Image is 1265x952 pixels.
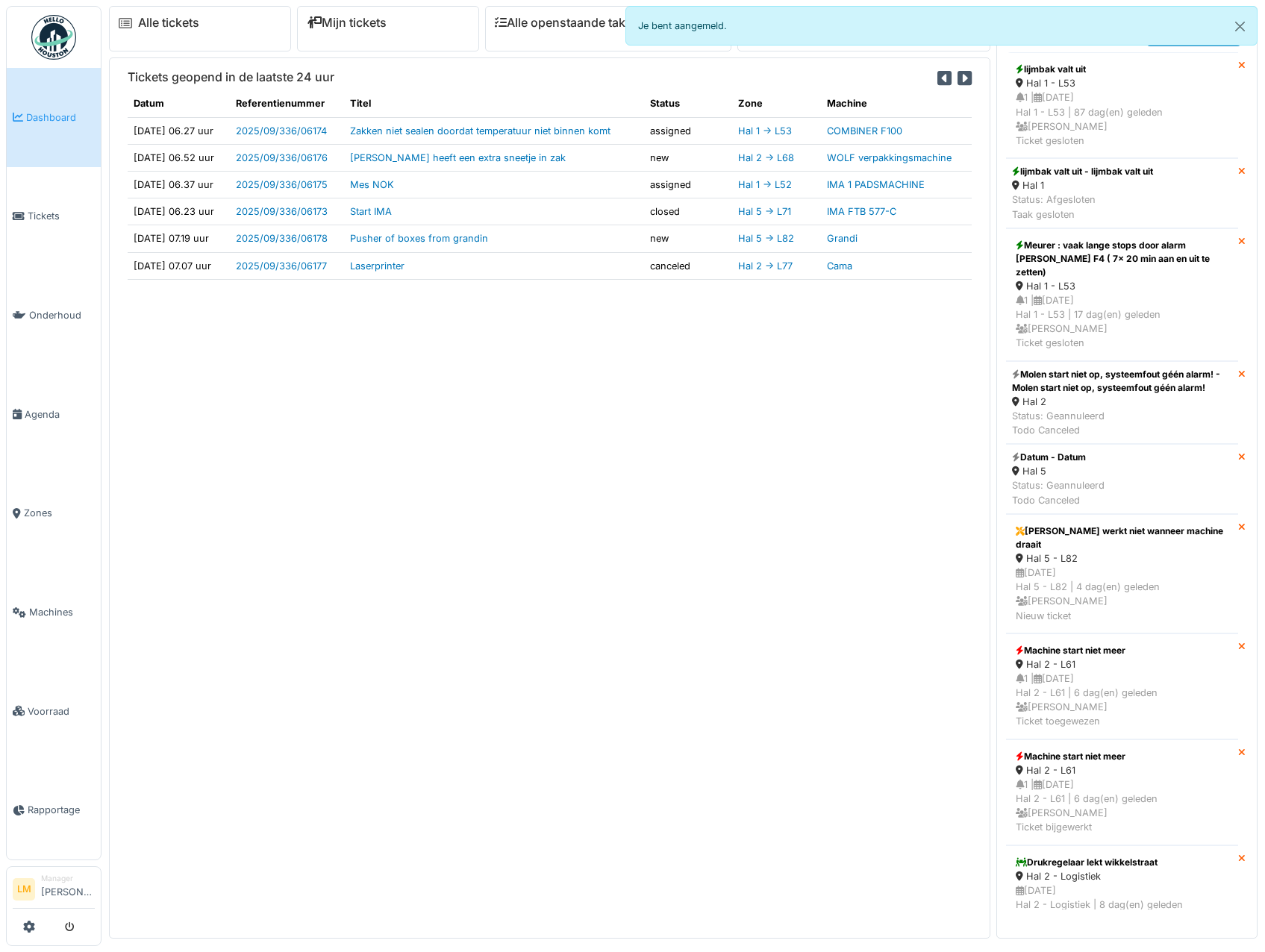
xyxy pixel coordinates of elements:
a: 2025/09/336/06176 [236,152,328,163]
a: Pusher of boxes from grandin [350,233,488,244]
a: lijmbak valt uit - lijmbak valt uit Hal 1 Status: AfgeslotenTaak gesloten [1006,158,1238,228]
a: [PERSON_NAME] werkt niet wanneer machine draait Hal 5 - L82 [DATE]Hal 5 - L82 | 4 dag(en) geleden... [1006,514,1238,633]
a: Machine start niet meer Hal 2 - L61 1 |[DATE]Hal 2 - L61 | 6 dag(en) geleden [PERSON_NAME]Ticket ... [1006,739,1238,845]
div: Machine start niet meer [1016,750,1228,763]
a: Laserprinter [350,260,405,272]
a: COMBINER F100 [827,125,902,137]
span: Agenda [25,407,95,422]
a: Voorraad [7,662,101,761]
th: Titel [344,90,644,117]
div: Hal 2 - L61 [1016,763,1228,777]
a: Mijn tickets [307,16,387,30]
span: Tickets [28,209,95,223]
td: new [644,144,733,171]
div: [PERSON_NAME] werkt niet wanneer machine draait [1016,524,1228,551]
a: Mes NOK [350,179,394,190]
a: Dashboard [7,68,101,167]
a: Zakken niet sealen doordat temperatuur niet binnen komt [350,125,610,137]
span: translation missing: nl.notification.todo_canceled [1012,495,1080,506]
th: Zone [732,90,821,117]
a: 2025/09/336/06173 [236,206,328,217]
th: Machine [821,90,972,117]
td: canceled [644,252,733,279]
th: Referentienummer [230,90,344,117]
a: Alle openstaande taken [495,16,640,30]
td: [DATE] 07.19 uur [128,225,230,252]
div: Status: Geannuleerd [1012,478,1105,507]
div: Hal 5 - L82 [1016,551,1228,566]
span: Zones [24,506,95,520]
a: Zones [7,464,101,563]
a: [PERSON_NAME] heeft een extra sneetje in zak [350,152,566,163]
div: Status: Afgesloten Taak gesloten [1012,192,1153,221]
a: lijmbak valt uit Hal 1 - L53 1 |[DATE]Hal 1 - L53 | 87 dag(en) geleden [PERSON_NAME]Ticket gesloten [1006,52,1238,158]
a: 2025/09/336/06174 [236,125,327,137]
div: Meurer : vaak lange stops door alarm [PERSON_NAME] F4 ( 7x 20 min aan en uit te zetten) [1016,239,1228,279]
li: LM [13,878,35,901]
h6: Tickets geopend in de laatste 24 uur [128,70,334,84]
div: Datum - Datum [1012,451,1105,464]
a: Hal 5 -> L82 [738,233,794,244]
img: Badge_color-CXgf-gQk.svg [31,15,76,60]
a: Drukregelaar lekt wikkelstraat Hal 2 - Logistiek [DATE]Hal 2 - Logistiek | 8 dag(en) geleden [PER... [1006,845,1238,951]
div: Hal 1 - L53 [1016,76,1228,90]
span: Onderhoud [29,308,95,322]
div: Manager [41,873,95,884]
a: LM Manager[PERSON_NAME] [13,873,95,909]
a: Rapportage [7,761,101,860]
a: Agenda [7,365,101,464]
a: 2025/09/336/06175 [236,179,328,190]
a: Hal 5 -> L71 [738,206,791,217]
td: assigned [644,171,733,198]
th: Datum [128,90,230,117]
td: [DATE] 07.07 uur [128,252,230,279]
a: 2025/09/336/06177 [236,260,327,272]
div: Hal 2 - Logistiek [1016,869,1228,883]
div: Je bent aangemeld. [625,6,1258,46]
a: IMA FTB 577-C [827,206,896,217]
li: [PERSON_NAME] [41,873,95,905]
a: Hal 1 -> L52 [738,179,792,190]
a: Hal 1 -> L53 [738,125,792,137]
a: 2025/09/336/06178 [236,233,328,244]
span: Rapportage [28,803,95,817]
a: Onderhoud [7,266,101,365]
a: Cama [827,260,852,272]
span: Dashboard [26,110,95,125]
div: [DATE] Hal 2 - Logistiek | 8 dag(en) geleden [PERSON_NAME] Ticket gesloten [1016,883,1228,941]
div: Status: Geannuleerd [1012,409,1232,437]
a: Alle tickets [138,16,199,30]
span: Machines [29,605,95,619]
td: assigned [644,117,733,144]
div: Hal 5 [1012,464,1105,478]
div: Drukregelaar lekt wikkelstraat [1016,856,1228,869]
div: Machine start niet meer [1016,644,1228,657]
div: 1 | [DATE] Hal 2 - L61 | 6 dag(en) geleden [PERSON_NAME] Ticket bijgewerkt [1016,777,1228,835]
div: Hal 1 [1012,178,1153,192]
td: new [644,225,733,252]
a: Meurer : vaak lange stops door alarm [PERSON_NAME] F4 ( 7x 20 min aan en uit te zetten) Hal 1 - L... [1006,228,1238,361]
button: Close [1223,7,1257,46]
div: 1 | [DATE] Hal 1 - L53 | 17 dag(en) geleden [PERSON_NAME] Ticket gesloten [1016,293,1228,351]
td: [DATE] 06.27 uur [128,117,230,144]
div: [DATE] Hal 5 - L82 | 4 dag(en) geleden [PERSON_NAME] Nieuw ticket [1016,566,1228,623]
a: Grandi [827,233,858,244]
td: [DATE] 06.52 uur [128,144,230,171]
td: [DATE] 06.37 uur [128,171,230,198]
div: 1 | [DATE] Hal 1 - L53 | 87 dag(en) geleden [PERSON_NAME] Ticket gesloten [1016,90,1228,148]
td: closed [644,198,733,225]
a: Hal 2 -> L77 [738,260,793,272]
a: WOLF verpakkingsmachine [827,152,952,163]
span: Voorraad [28,704,95,718]
a: Tickets [7,167,101,266]
td: [DATE] 06.23 uur [128,198,230,225]
a: Start IMA [350,206,392,217]
span: translation missing: nl.notification.todo_canceled [1012,425,1080,436]
th: Status [644,90,733,117]
div: Hal 2 - L61 [1016,657,1228,671]
div: Hal 1 - L53 [1016,279,1228,293]
a: Hal 2 -> L68 [738,152,794,163]
div: Molen start niet op, systeemfout géén alarm! - Molen start niet op, systeemfout géén alarm! [1012,368,1232,395]
a: Machine start niet meer Hal 2 - L61 1 |[DATE]Hal 2 - L61 | 6 dag(en) geleden [PERSON_NAME]Ticket ... [1006,633,1238,739]
div: Hal 2 [1012,395,1232,409]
